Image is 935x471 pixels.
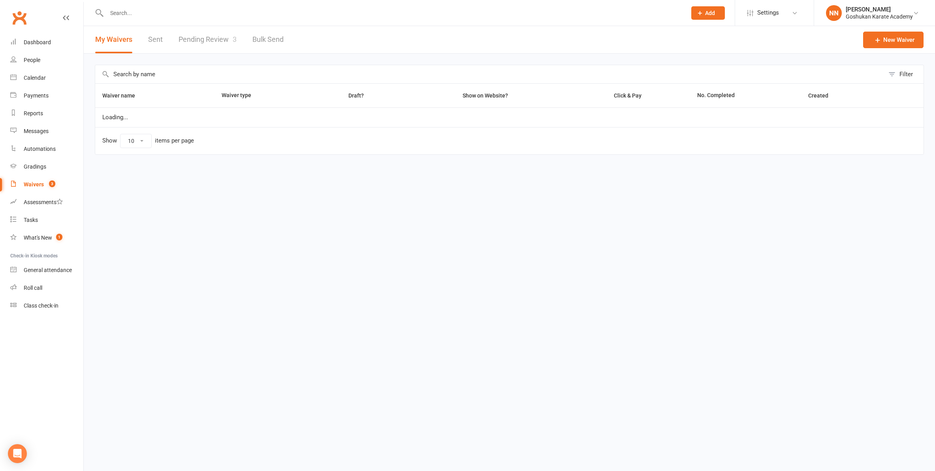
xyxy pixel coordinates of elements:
[102,134,194,148] div: Show
[10,122,83,140] a: Messages
[690,84,801,107] th: No. Completed
[691,6,725,20] button: Add
[341,91,372,100] button: Draft?
[214,84,309,107] th: Waiver type
[10,69,83,87] a: Calendar
[24,163,46,170] div: Gradings
[148,26,163,53] a: Sent
[252,26,284,53] a: Bulk Send
[846,13,913,20] div: Goshukan Karate Academy
[10,229,83,247] a: What's New1
[104,8,681,19] input: Search...
[10,261,83,279] a: General attendance kiosk mode
[863,32,924,48] a: New Waiver
[95,26,132,53] button: My Waivers
[614,92,642,99] span: Click & Pay
[49,180,55,187] span: 3
[24,235,52,241] div: What's New
[24,110,43,116] div: Reports
[24,92,49,99] div: Payments
[10,279,83,297] a: Roll call
[10,34,83,51] a: Dashboard
[24,199,63,205] div: Assessments
[808,92,837,99] span: Created
[102,91,144,100] button: Waiver name
[102,92,144,99] span: Waiver name
[95,65,884,83] input: Search by name
[607,91,650,100] button: Click & Pay
[24,285,42,291] div: Roll call
[10,140,83,158] a: Automations
[56,234,62,240] span: 1
[705,10,715,16] span: Add
[455,91,517,100] button: Show on Website?
[884,65,924,83] button: Filter
[826,5,842,21] div: NN
[10,87,83,105] a: Payments
[8,444,27,463] div: Open Intercom Messenger
[899,69,913,79] div: Filter
[24,57,40,63] div: People
[808,91,837,100] button: Created
[155,137,194,144] div: items per page
[24,267,72,273] div: General attendance
[10,51,83,69] a: People
[24,181,44,188] div: Waivers
[463,92,508,99] span: Show on Website?
[757,4,779,22] span: Settings
[24,217,38,223] div: Tasks
[24,302,58,309] div: Class check-in
[10,193,83,211] a: Assessments
[9,8,29,28] a: Clubworx
[24,128,49,134] div: Messages
[24,75,46,81] div: Calendar
[348,92,364,99] span: Draft?
[10,297,83,315] a: Class kiosk mode
[24,146,56,152] div: Automations
[233,35,237,43] span: 3
[179,26,237,53] a: Pending Review3
[10,176,83,193] a: Waivers 3
[95,107,924,127] td: Loading...
[10,211,83,229] a: Tasks
[10,105,83,122] a: Reports
[846,6,913,13] div: [PERSON_NAME]
[10,158,83,176] a: Gradings
[24,39,51,45] div: Dashboard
